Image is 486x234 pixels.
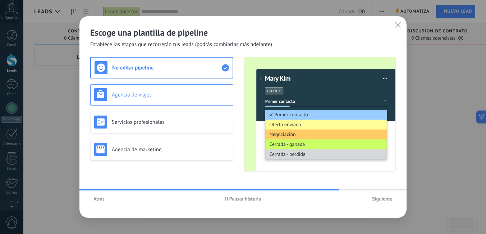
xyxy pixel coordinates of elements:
h3: Servicios profesionales [112,119,229,126]
button: Siguiente [369,193,396,204]
button: Atrás [90,193,108,204]
span: Atrás [93,196,105,201]
span: Pausar historia [229,196,261,201]
span: Siguiente [372,196,393,201]
h2: Escoge una plantilla de pipeline [90,27,396,38]
button: Pausar historia [222,193,265,204]
h3: Agencia de marketing [112,146,229,153]
span: Establece las etapas que recorrerán tus leads (podrás cambiarlas más adelante) [90,41,272,48]
h3: Agencia de viajes [112,91,229,98]
h3: No editar pipeline [112,64,222,71]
